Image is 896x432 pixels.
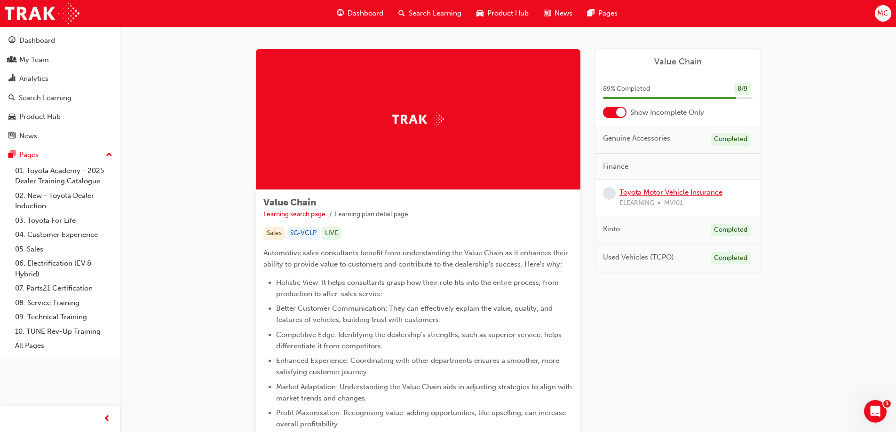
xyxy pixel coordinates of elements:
a: All Pages [11,338,116,353]
a: News [4,127,116,145]
span: news-icon [8,132,16,141]
a: car-iconProduct Hub [469,4,536,23]
a: 08. Service Training [11,296,116,310]
img: Trak [392,112,444,126]
a: 06. Electrification (EV & Hybrid) [11,256,116,281]
div: Completed [711,252,751,265]
button: DashboardMy TeamAnalyticsSearch LearningProduct HubNews [4,30,116,146]
a: My Team [4,51,116,69]
a: Search Learning [4,89,116,107]
span: Profit Maximisation: Recognising value-adding opportunities, like upselling, can increase overall... [276,408,568,428]
span: News [555,8,572,19]
span: ELEARNING [619,198,654,209]
div: My Team [19,55,49,65]
span: Pages [598,8,618,19]
a: pages-iconPages [580,4,625,23]
span: Show Incomplete Only [630,107,704,118]
div: Analytics [19,73,48,84]
div: LIVE [322,227,341,240]
div: Product Hub [19,111,61,122]
a: 02. New - Toyota Dealer Induction [11,189,116,213]
div: Pages [19,149,39,160]
a: 07. Parts21 Certification [11,281,116,296]
span: learningRecordVerb_NONE-icon [603,187,616,200]
div: Dashboard [19,35,55,46]
a: Product Hub [4,108,116,126]
span: 89 % Completed [603,84,650,94]
span: pages-icon [8,151,16,159]
a: Learning search page [263,210,325,218]
a: 09. Technical Training [11,310,116,324]
span: guage-icon [8,37,16,45]
span: 1 [883,400,891,408]
div: Sales [263,227,285,240]
a: Toyota Motor Vehicle Insurance [619,188,722,196]
span: car-icon [476,8,484,19]
span: Dashboard [348,8,383,19]
span: Automotive sales consultants benefit from understanding the Value Chain as it enhances their abil... [263,249,570,268]
span: people-icon [8,56,16,64]
a: 04. Customer Experience [11,228,116,242]
a: guage-iconDashboard [329,4,391,23]
span: Genuine Accessories [603,133,670,144]
span: Better Customer Communication: They can effectively explain the value, quality, and features of v... [276,304,555,324]
span: search-icon [8,94,15,102]
span: MC [877,8,888,19]
span: MVI01 [664,198,683,209]
a: Dashboard [4,32,116,49]
div: Search Learning [19,93,71,103]
a: search-iconSearch Learning [391,4,469,23]
iframe: Intercom live chat [864,400,887,423]
span: news-icon [544,8,551,19]
span: pages-icon [587,8,595,19]
span: Holistic View: It helps consultants grasp how their role fits into the entire process, from produ... [276,278,561,298]
span: Enhanced Experience: Coordinating with other departments ensures a smoother, more satisfying cust... [276,356,561,376]
div: Completed [711,224,751,236]
button: Pages [4,146,116,164]
span: Value Chain [263,197,316,208]
span: chart-icon [8,75,16,83]
span: up-icon [106,149,112,161]
span: Market Adaptation: Understanding the Value Chain aids in adjusting strategies to align with marke... [276,383,574,402]
a: 05. Sales [11,242,116,257]
span: Kinto [603,224,620,235]
a: 01. Toyota Academy - 2025 Dealer Training Catalogue [11,164,116,189]
a: 10. TUNE Rev-Up Training [11,324,116,339]
div: Completed [711,133,751,146]
span: guage-icon [337,8,344,19]
a: Value Chain [603,56,753,67]
span: Search Learning [409,8,461,19]
span: Used Vehicles (TCPO) [603,252,674,263]
span: prev-icon [103,413,111,425]
img: Trak [5,3,79,24]
span: Competitive Edge: Identifying the dealership's strengths, such as superior service, helps differe... [276,330,563,350]
div: 8 / 9 [734,83,751,95]
span: Finance [603,161,628,172]
div: SC-VCLP [287,227,320,240]
div: News [19,131,37,141]
a: news-iconNews [536,4,580,23]
li: Learning plan detail page [335,209,408,220]
button: MC [875,5,891,22]
span: Product Hub [487,8,529,19]
span: car-icon [8,113,16,121]
span: search-icon [398,8,405,19]
a: 03. Toyota For Life [11,213,116,228]
a: Analytics [4,70,116,87]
